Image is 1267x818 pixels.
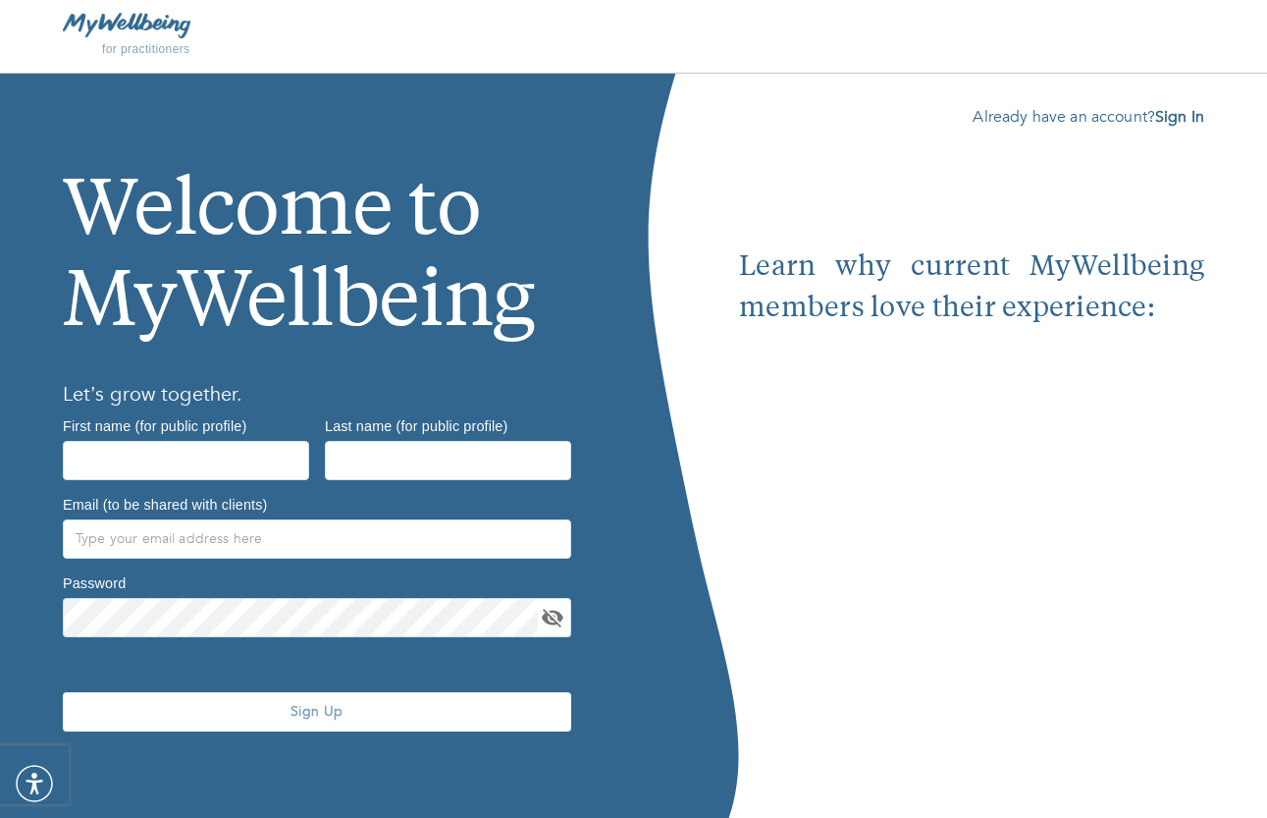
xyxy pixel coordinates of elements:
h1: Welcome to MyWellbeing [63,105,571,352]
label: Last name (for public profile) [325,418,507,432]
span: for practitioners [102,42,190,56]
label: First name (for public profile) [63,418,246,432]
iframe: Embedded youtube [739,330,1204,680]
input: Type your email address here [63,519,571,559]
a: Sign In [1155,106,1204,128]
label: Password [63,575,126,589]
img: MyWellbeing [63,13,190,37]
label: Email (to be shared with clients) [63,497,267,511]
p: Learn why current MyWellbeing members love their experience: [739,247,1204,330]
p: Already have an account? [739,105,1204,129]
button: toggle password visibility [538,603,567,632]
span: Sign Up [71,702,563,721]
h6: Let’s grow together. [63,379,571,410]
button: Sign Up [63,692,571,732]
